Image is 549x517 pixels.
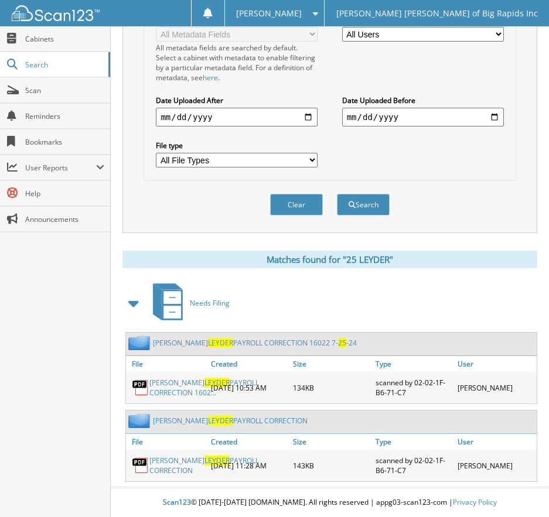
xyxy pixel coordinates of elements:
div: [DATE] 10:53 AM [208,375,290,400]
a: User [455,356,537,372]
a: [PERSON_NAME]LEYDERPAYROLL CORRECTION 1602... [149,378,259,398]
a: Type [373,356,455,372]
span: Reminders [25,111,104,121]
a: Privacy Policy [453,497,497,507]
a: Needs Filing [146,280,230,326]
img: folder2.png [128,335,153,350]
div: All metadata fields are searched by default. Select a cabinet with metadata to enable filtering b... [156,43,318,83]
span: Help [25,189,104,198]
a: User [455,434,537,450]
span: Scan123 [163,497,191,507]
iframe: Chat Widget [490,461,549,517]
span: 25 [338,338,346,348]
div: scanned by 02-02-1F-B6-71-C7 [373,375,455,400]
span: LEYDER [204,456,230,465]
a: Created [208,356,290,372]
span: Bookmarks [25,137,104,147]
span: Needs Filing [190,298,230,308]
a: [PERSON_NAME]LEYDERPAYROLL CORRECTION [153,416,308,426]
span: Scan [25,85,104,95]
span: Search [25,60,103,70]
span: LEYDER [208,416,233,426]
div: © [DATE]-[DATE] [DOMAIN_NAME]. All rights reserved | appg03-scan123-com | [111,488,549,517]
a: here [203,73,218,83]
a: Type [373,434,455,450]
div: [DATE] 11:28 AM [208,453,290,478]
span: [PERSON_NAME] [PERSON_NAME] of Big Rapids Inc [336,10,538,17]
button: Search [337,194,390,215]
a: Created [208,434,290,450]
div: 143KB [290,453,372,478]
span: Announcements [25,214,104,224]
a: [PERSON_NAME]LEYDERPAYROLL CORRECTION 16022 7-25-24 [153,338,357,348]
a: Size [290,356,372,372]
a: [PERSON_NAME]LEYDERPAYROLL CORRECTION [149,456,259,475]
div: scanned by 02-02-1F-B6-71-C7 [373,453,455,478]
label: Date Uploaded Before [342,95,504,105]
div: [PERSON_NAME] [455,375,537,400]
img: PDF.png [132,379,149,396]
img: scan123-logo-white.svg [12,5,100,21]
span: LEYDER [208,338,233,348]
label: Date Uploaded After [156,95,318,105]
span: [PERSON_NAME] [236,10,302,17]
input: start [156,108,318,126]
div: [PERSON_NAME] [455,453,537,478]
button: Clear [270,194,323,215]
span: LEYDER [204,378,230,388]
div: 134KB [290,375,372,400]
input: end [342,108,504,126]
img: PDF.png [132,457,149,474]
span: User Reports [25,163,96,173]
a: File [126,356,208,372]
img: folder2.png [128,413,153,428]
a: File [126,434,208,450]
a: Size [290,434,372,450]
label: File type [156,141,318,150]
span: Cabinets [25,34,104,44]
div: Matches found for "25 LEYDER" [122,251,537,268]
